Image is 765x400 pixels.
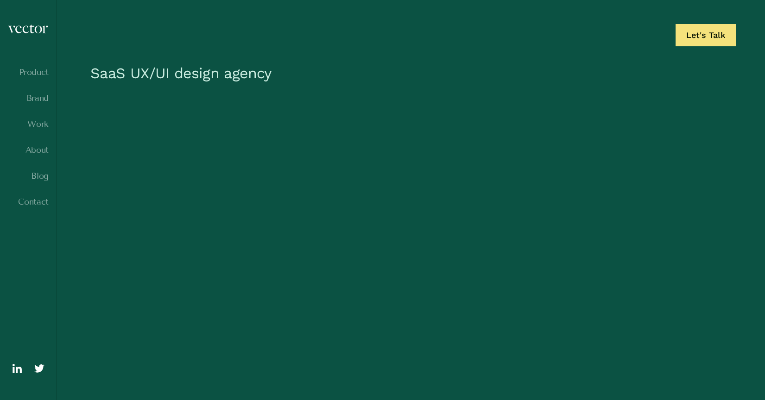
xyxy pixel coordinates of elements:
[7,119,49,129] a: Work
[7,145,49,155] a: About
[86,59,736,92] h1: SaaS UX/UI design agency
[7,68,49,77] a: Product
[676,24,736,46] a: Let's Talk
[7,171,49,181] a: Blog
[7,197,49,206] a: Contact
[7,94,49,103] a: Brand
